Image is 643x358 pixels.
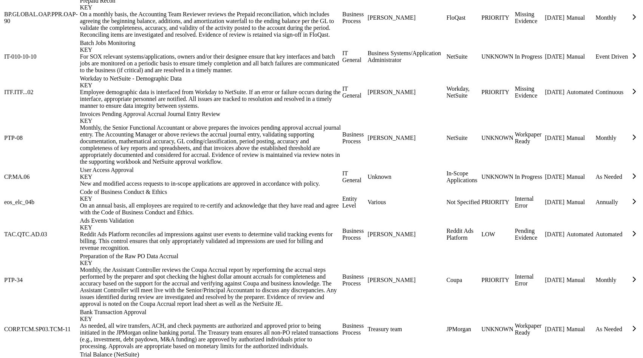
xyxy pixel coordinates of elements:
div: [DATE] [545,326,565,333]
div: On a monthly basis, the Accounting Team Reviewer reviews the Prepaid reconciliation, which includ... [80,11,341,38]
div: PRIORITY [481,277,513,284]
div: Missing Evidence [515,85,544,99]
div: Treasury team [368,326,445,333]
div: LOW [481,231,513,238]
div: [DATE] [545,14,565,21]
div: PRIORITY [481,89,513,96]
div: JPMorgan [447,326,480,333]
td: ITF.ITF...02 [4,75,79,110]
div: Reddit Ads Platform reconciles ad impressions against user events to determine valid tracking eve... [80,231,341,251]
td: Manual [566,188,594,216]
div: KEY [80,195,341,202]
td: Automated [566,75,594,110]
div: Missing Evidence [515,11,544,25]
div: Unknown [368,174,445,180]
div: Workpaper Ready [515,322,544,336]
td: Continuous [595,75,629,110]
td: Entity Level [342,188,366,216]
div: UNKNOWN [481,135,513,141]
div: NetSuite [447,135,480,141]
td: Business Process [342,253,366,308]
td: Automated [566,217,594,252]
div: KEY [80,260,341,267]
td: Manual [566,253,594,308]
div: Not Specified [447,199,480,206]
td: PTP-08 [4,110,79,166]
td: Business Process [342,217,366,252]
div: KEY [80,46,341,53]
div: PRIORITY [481,199,513,206]
div: KEY [80,224,341,231]
div: Code of Business Conduct & Ethics [80,189,341,202]
div: NetSuite [447,53,480,60]
div: As needed, all wire transfers, ACH, and check payments are authorized and approved prior to being... [80,322,341,350]
td: Monthly [595,110,629,166]
td: CORP.TCM.SP03.TCM-11 [4,308,79,350]
div: Business Systems/Application Administrator [368,50,445,64]
div: UNKNOWN [481,53,513,60]
td: IT General [342,75,366,110]
div: Ads Events Validation [80,217,341,231]
div: New and modified access requests to in-scope applications are approved in accordance with policy. [80,180,341,187]
div: Workpaper Ready [515,131,544,145]
div: [PERSON_NAME] [368,135,445,141]
div: UNKNOWN [481,326,513,333]
div: UNKNOWN [481,174,513,180]
div: [DATE] [545,199,565,206]
td: Manual [566,110,594,166]
td: Business Process [342,110,366,166]
div: Invoices Pending Approval Accrual Journal Entry Review [80,111,341,124]
td: IT General [342,39,366,74]
div: [PERSON_NAME] [368,277,445,284]
div: Batch Jobs Monitoring [80,40,341,53]
div: Bank Transaction Approval [80,309,341,322]
td: Business Process [342,308,366,350]
div: KEY [80,118,341,124]
div: Workday, NetSuite [447,85,480,99]
td: IT-010-10-10 [4,39,79,74]
td: Manual [566,166,594,188]
div: [DATE] [545,174,565,180]
td: Annually [595,188,629,216]
div: Coupa [447,277,480,284]
td: eos_elc_04b [4,188,79,216]
td: PTP-34 [4,253,79,308]
div: FloQast [447,14,480,21]
div: In Progress [515,53,544,60]
div: [DATE] [545,277,565,284]
div: KEY [80,174,341,180]
div: For SOX relevant systems/applications, owners and/or their designee ensure that key interfaces an... [80,53,341,74]
td: As Needed [595,166,629,188]
td: Monthly [595,253,629,308]
div: User Access Approval [80,167,341,180]
div: [DATE] [545,53,565,60]
div: Various [368,199,445,206]
div: [PERSON_NAME] [368,89,445,96]
div: On an annual basis, all employees are required to re-certify and acknowledge that they have read ... [80,202,341,216]
td: As Needed [595,308,629,350]
div: [PERSON_NAME] [368,14,445,21]
div: Reddit Ads Platform [447,228,480,241]
div: Monthly, the Senior Functional Accountant or above prepares the invoices pending approval accrual... [80,124,341,165]
td: Manual [566,39,594,74]
div: Workday to NetSuite - Demographic Data [80,75,341,89]
td: Manual [566,308,594,350]
div: Employee demographic data is interfaced from Workday to NetSuite. If an error or failure occurs d... [80,89,341,109]
td: Event Driven [595,39,629,74]
div: [DATE] [545,231,565,238]
td: CP.MA.06 [4,166,79,188]
td: TAC.QTC.AD.03 [4,217,79,252]
div: In Progress [515,174,544,180]
div: Internal Error [515,273,544,287]
div: [DATE] [545,135,565,141]
div: Pending Evidence [515,228,544,241]
div: KEY [80,316,341,322]
td: IT General [342,166,366,188]
div: PRIORITY [481,14,513,21]
div: Monthly, the Assistant Controller reviews the Coupa Accrual report by reperforming the accrual st... [80,267,341,307]
div: KEY [80,82,341,89]
div: Internal Error [515,195,544,209]
div: KEY [80,4,341,11]
td: Automated [595,217,629,252]
div: [PERSON_NAME] [368,231,445,238]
